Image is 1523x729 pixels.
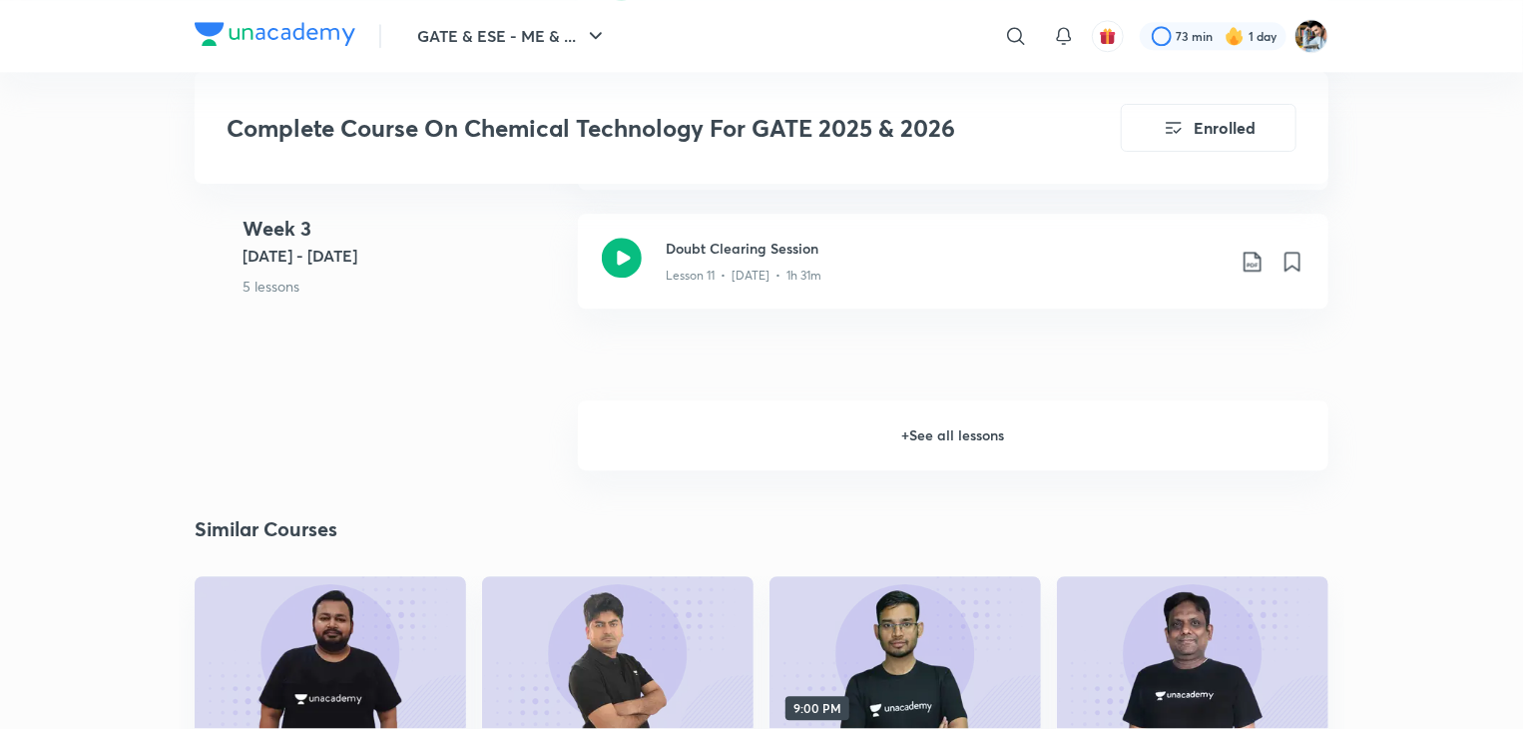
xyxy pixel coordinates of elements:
[1092,20,1124,52] button: avatar
[227,114,1008,143] h3: Complete Course On Chemical Technology For GATE 2025 & 2026
[666,238,1225,259] h3: Doubt Clearing Session
[578,400,1328,470] h6: + See all lessons
[195,22,355,51] a: Company Logo
[243,244,562,268] h5: [DATE] - [DATE]
[1099,27,1117,45] img: avatar
[785,696,849,720] span: 9:00 PM
[769,576,1041,728] a: new-thumbnail9:00 PM
[195,576,466,728] a: new-thumbnail
[482,576,754,728] a: new-thumbnail
[1057,576,1328,728] a: new-thumbnail
[578,214,1328,333] a: Doubt Clearing SessionLesson 11 • [DATE] • 1h 31m
[195,22,355,46] img: Company Logo
[1225,26,1245,46] img: streak
[195,514,337,544] h2: Similar Courses
[405,16,620,56] button: GATE & ESE - ME & ...
[1121,104,1296,152] button: Enrolled
[1294,19,1328,53] img: Suraj Das
[243,276,562,297] p: 5 lessons
[243,214,562,244] h4: Week 3
[666,267,821,285] p: Lesson 11 • [DATE] • 1h 31m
